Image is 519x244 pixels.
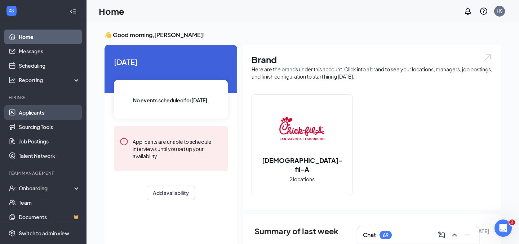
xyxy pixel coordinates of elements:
svg: Minimize [463,231,472,239]
div: Onboarding [19,185,74,192]
h1: Brand [252,53,492,66]
div: 69 [383,232,389,238]
button: Add availability [147,186,195,200]
svg: Notifications [463,7,472,15]
a: Messages [19,44,80,58]
a: Applicants [19,105,80,120]
img: open.6027fd2a22e1237b5b06.svg [483,53,492,62]
h2: [DEMOGRAPHIC_DATA]-fil-A [252,156,352,174]
a: Home [19,30,80,44]
button: Minimize [462,229,473,241]
span: 2 [509,219,515,225]
svg: Collapse [70,8,77,15]
h3: Chat [363,231,376,239]
span: No events scheduled for [DATE] . [133,96,209,104]
svg: Error [120,137,128,146]
div: Hiring [9,94,79,101]
a: Job Postings [19,134,80,148]
button: ComposeMessage [436,229,447,241]
iframe: Intercom live chat [494,219,512,237]
a: Team [19,195,80,210]
img: Chick-fil-A [279,107,325,153]
svg: Settings [9,230,16,237]
div: Team Management [9,170,79,176]
svg: QuestionInfo [479,7,488,15]
div: Applicants are unable to schedule interviews until you set up your availability. [133,137,222,160]
a: Talent Network [19,148,80,163]
svg: WorkstreamLogo [8,7,15,14]
svg: Analysis [9,76,16,84]
a: Sourcing Tools [19,120,80,134]
a: Scheduling [19,58,80,73]
svg: UserCheck [9,185,16,192]
h1: Home [99,5,124,17]
svg: ChevronUp [450,231,459,239]
a: DocumentsCrown [19,210,80,224]
h3: 👋 Good morning, [PERSON_NAME] ! [105,31,501,39]
span: 2 locations [289,175,315,183]
button: ChevronUp [449,229,460,241]
div: Reporting [19,76,81,84]
div: HS [497,8,503,14]
div: Switch to admin view [19,230,69,237]
span: Summary of last week [254,225,338,238]
div: Here are the brands under this account. Click into a brand to see your locations, managers, job p... [252,66,492,80]
svg: ComposeMessage [437,231,446,239]
span: [DATE] [114,56,228,67]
